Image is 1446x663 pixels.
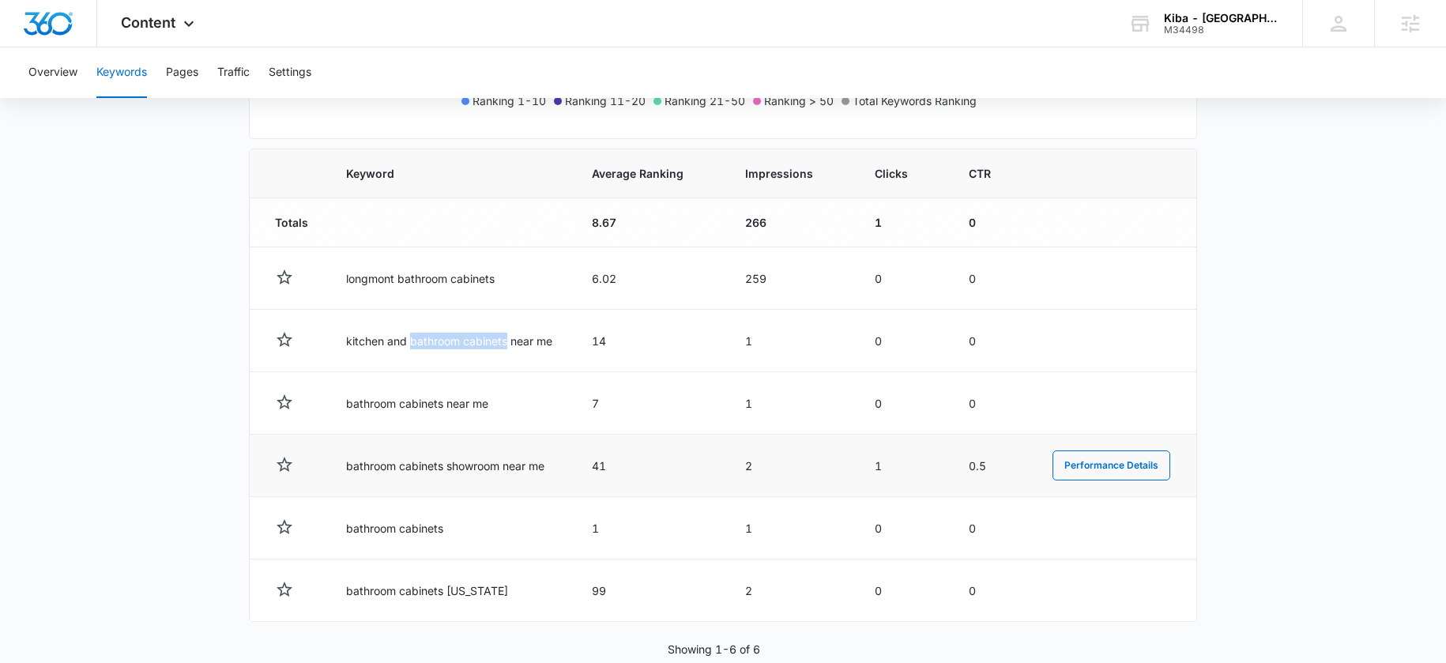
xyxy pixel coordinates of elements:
[473,94,546,107] span: Ranking 1-10
[327,372,573,435] td: bathroom cabinets near me
[166,47,198,98] button: Pages
[856,497,951,559] td: 0
[1164,24,1279,36] div: account id
[573,247,726,310] td: 6.02
[950,559,1034,622] td: 0
[327,435,573,497] td: bathroom cabinets showroom near me
[856,372,951,435] td: 0
[327,247,573,310] td: longmont bathroom cabinets
[950,435,1034,497] td: 0.5
[856,559,951,622] td: 0
[668,641,760,657] p: Showing 1-6 of 6
[726,435,856,497] td: 2
[950,372,1034,435] td: 0
[764,94,834,107] span: Ranking > 50
[726,310,856,372] td: 1
[726,497,856,559] td: 1
[950,247,1034,310] td: 0
[1052,450,1170,480] button: Performance Details
[726,247,856,310] td: 259
[856,310,951,372] td: 0
[217,47,250,98] button: Traffic
[853,94,977,107] span: Total Keywords Ranking
[969,165,992,182] span: CTR
[592,165,684,182] span: Average Ranking
[573,435,726,497] td: 41
[96,47,147,98] button: Keywords
[327,559,573,622] td: bathroom cabinets [US_STATE]
[856,247,951,310] td: 0
[1164,12,1279,24] div: account name
[856,198,951,247] td: 1
[565,94,646,107] span: Ranking 11-20
[327,497,573,559] td: bathroom cabinets
[726,372,856,435] td: 1
[121,14,175,31] span: Content
[573,198,726,247] td: 8.67
[28,47,77,98] button: Overview
[665,94,745,107] span: Ranking 21-50
[346,165,531,182] span: Keyword
[573,497,726,559] td: 1
[950,310,1034,372] td: 0
[327,310,573,372] td: kitchen and bathroom cabinets near me
[856,435,951,497] td: 1
[875,165,909,182] span: Clicks
[950,198,1034,247] td: 0
[250,198,327,247] td: Totals
[573,310,726,372] td: 14
[745,165,814,182] span: Impressions
[269,47,311,98] button: Settings
[950,497,1034,559] td: 0
[726,559,856,622] td: 2
[726,198,856,247] td: 266
[573,372,726,435] td: 7
[573,559,726,622] td: 99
